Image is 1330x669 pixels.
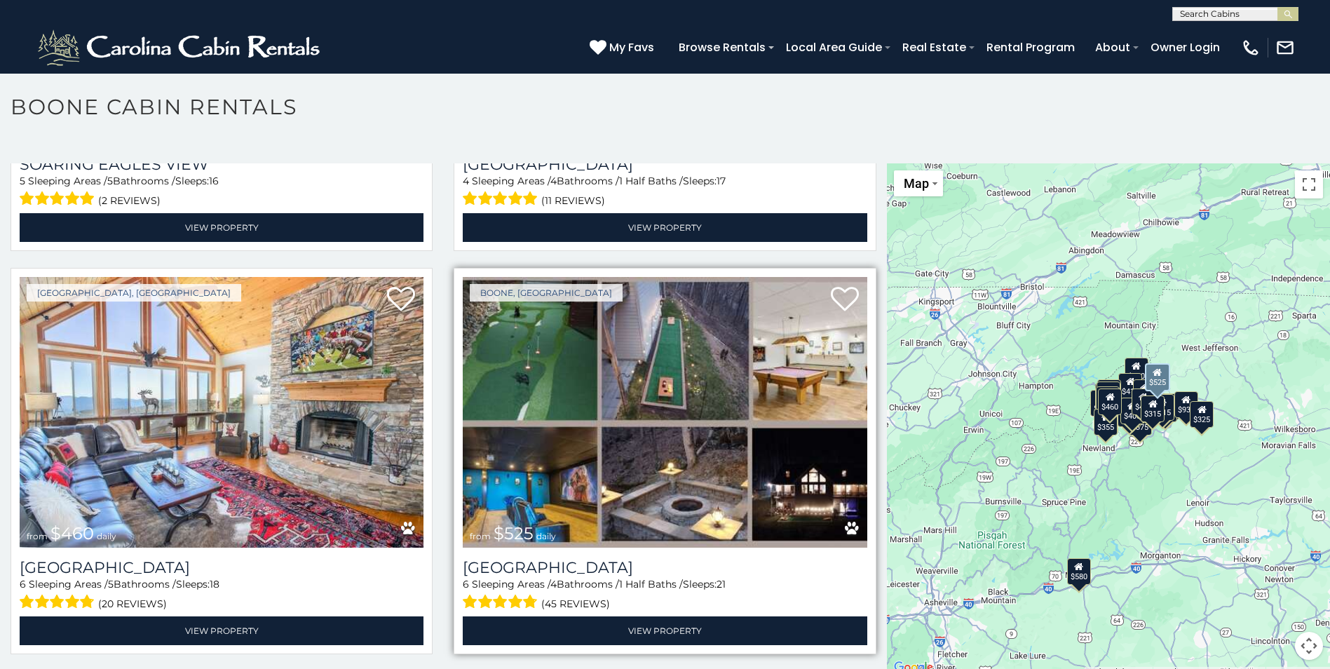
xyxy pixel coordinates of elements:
span: 21 [717,578,726,590]
div: $395 [1096,386,1120,413]
a: [GEOGRAPHIC_DATA], [GEOGRAPHIC_DATA] [27,284,241,302]
span: My Favs [609,39,654,56]
button: Toggle fullscreen view [1295,170,1323,198]
span: 4 [550,175,557,187]
a: Real Estate [895,35,973,60]
div: Sleeping Areas / Bathrooms / Sleeps: [20,174,423,210]
a: Local Area Guide [779,35,889,60]
span: 6 [20,578,26,590]
span: 5 [107,175,113,187]
img: Wildlife Manor [463,277,867,548]
span: from [27,531,48,541]
span: 1 Half Baths / [619,578,683,590]
div: $325 [1190,401,1214,428]
div: $355 [1094,409,1118,435]
a: View Property [20,213,423,242]
button: Map camera controls [1295,632,1323,660]
a: Browse Rentals [672,35,773,60]
a: About [1088,35,1137,60]
img: mail-regular-white.png [1275,38,1295,58]
a: Boone, [GEOGRAPHIC_DATA] [470,284,623,302]
span: 18 [210,578,219,590]
div: $650 [1090,390,1114,417]
div: Sleeping Areas / Bathrooms / Sleeps: [463,577,867,613]
div: $360 [1133,379,1157,406]
span: 5 [108,578,114,590]
a: Add to favorites [831,285,859,315]
span: $525 [494,523,534,543]
button: Change map style [894,170,943,196]
a: View Property [20,616,423,645]
div: $525 [1145,363,1170,391]
span: 6 [463,578,469,590]
div: $930 [1174,391,1197,418]
div: $415 [1118,373,1142,400]
div: $460 [1098,388,1122,415]
img: Mile High Lodge [20,277,423,548]
span: 16 [209,175,219,187]
span: (45 reviews) [541,595,610,613]
span: (11 reviews) [541,191,605,210]
a: Mile High Lodge from $460 daily [20,277,423,548]
a: [GEOGRAPHIC_DATA] [463,155,867,174]
span: (2 reviews) [98,191,161,210]
div: $425 [1095,383,1119,410]
div: $325 [1097,379,1121,406]
a: Wildlife Manor from $525 daily [463,277,867,548]
a: Add to favorites [387,285,415,315]
span: 4 [550,578,557,590]
a: Owner Login [1144,35,1227,60]
a: View Property [463,616,867,645]
img: White-1-2.png [35,27,326,69]
h3: Wildlife Manor [463,558,867,577]
a: Soaring Eagles View [20,155,423,174]
a: My Favs [590,39,658,57]
a: [GEOGRAPHIC_DATA] [20,558,423,577]
span: 4 [463,175,469,187]
div: $310 [1097,381,1120,408]
span: daily [536,531,556,541]
a: [GEOGRAPHIC_DATA] [463,558,867,577]
span: 17 [717,175,726,187]
span: from [470,531,491,541]
h3: Cucumber Tree Lodge [463,155,867,174]
div: $315 [1150,394,1174,421]
span: 5 [20,175,25,187]
div: $180 [1125,358,1148,384]
a: View Property [463,213,867,242]
span: 1 Half Baths / [619,175,683,187]
div: $451 [1132,388,1155,415]
div: Sleeping Areas / Bathrooms / Sleeps: [20,577,423,613]
span: $460 [50,523,94,543]
a: Rental Program [979,35,1082,60]
span: daily [97,531,116,541]
div: $315 [1141,396,1165,422]
div: $580 [1067,558,1091,585]
img: phone-regular-white.png [1241,38,1261,58]
div: Sleeping Areas / Bathrooms / Sleeps: [463,174,867,210]
span: (20 reviews) [98,595,167,613]
span: Map [904,176,929,191]
h3: Mile High Lodge [20,558,423,577]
